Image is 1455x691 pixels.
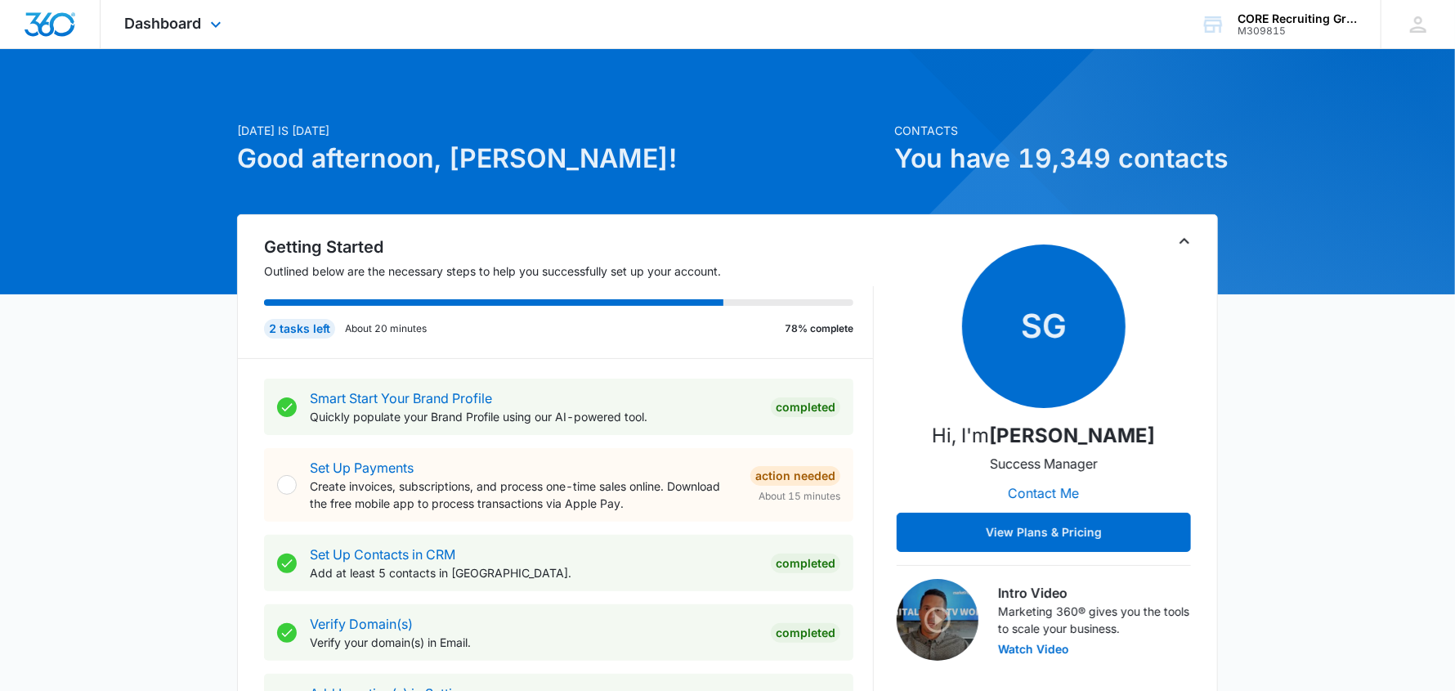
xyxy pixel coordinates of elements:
p: 78% complete [785,321,853,336]
div: Action Needed [750,466,840,486]
span: Dashboard [125,15,202,32]
a: Smart Start Your Brand Profile [310,390,492,406]
button: Contact Me [992,473,1096,513]
button: Toggle Collapse [1175,231,1194,251]
div: 2 tasks left [264,319,335,339]
strong: [PERSON_NAME] [990,424,1156,447]
button: View Plans & Pricing [897,513,1191,552]
p: Quickly populate your Brand Profile using our AI-powered tool. [310,408,758,425]
div: Completed [771,623,840,643]
p: [DATE] is [DATE] [237,122,884,139]
span: SG [962,245,1126,408]
a: Verify Domain(s) [310,616,413,632]
p: Success Manager [990,454,1098,473]
h1: You have 19,349 contacts [894,139,1218,178]
p: Hi, I'm [933,421,1156,451]
img: Intro Video [897,579,978,661]
span: About 15 minutes [759,489,840,504]
a: Set Up Contacts in CRM [310,546,455,563]
h1: Good afternoon, [PERSON_NAME]! [237,139,884,178]
p: Add at least 5 contacts in [GEOGRAPHIC_DATA]. [310,564,758,581]
p: Contacts [894,122,1218,139]
h3: Intro Video [998,583,1191,603]
p: Create invoices, subscriptions, and process one-time sales online. Download the free mobile app t... [310,478,737,512]
p: Marketing 360® gives you the tools to scale your business. [998,603,1191,637]
p: Outlined below are the necessary steps to help you successfully set up your account. [264,262,874,280]
p: About 20 minutes [345,321,427,336]
div: account name [1238,12,1357,25]
h2: Getting Started [264,235,874,259]
button: Watch Video [998,644,1069,655]
div: Completed [771,554,840,573]
p: Verify your domain(s) in Email. [310,634,758,651]
div: account id [1238,25,1357,37]
div: Completed [771,397,840,417]
a: Set Up Payments [310,460,414,476]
